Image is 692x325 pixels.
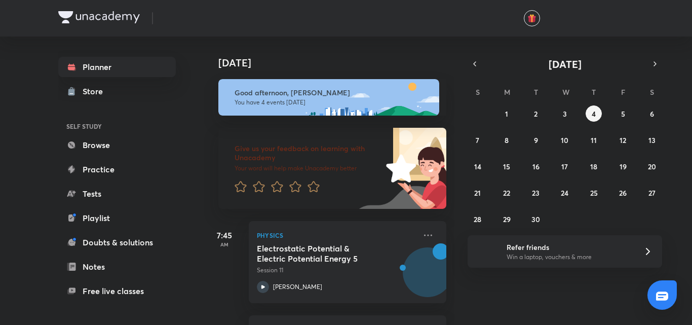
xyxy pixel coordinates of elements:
abbr: September 4, 2025 [592,109,596,119]
button: September 14, 2025 [470,158,486,174]
img: Avatar [403,253,452,302]
button: September 4, 2025 [586,105,602,122]
h6: SELF STUDY [58,118,176,135]
span: [DATE] [549,57,582,71]
button: September 16, 2025 [528,158,544,174]
button: September 23, 2025 [528,185,544,201]
button: [DATE] [482,57,648,71]
img: avatar [527,14,536,23]
abbr: September 10, 2025 [561,135,568,145]
img: Company Logo [58,11,140,23]
button: September 12, 2025 [615,132,631,148]
h6: Give us your feedback on learning with Unacademy [235,144,382,162]
button: September 21, 2025 [470,185,486,201]
abbr: September 28, 2025 [474,214,481,224]
button: September 2, 2025 [528,105,544,122]
abbr: September 15, 2025 [503,162,510,171]
abbr: September 12, 2025 [620,135,626,145]
button: avatar [524,10,540,26]
h5: 7:45 [204,229,245,241]
a: Free live classes [58,281,176,301]
button: September 3, 2025 [557,105,573,122]
button: September 6, 2025 [644,105,660,122]
button: September 10, 2025 [557,132,573,148]
abbr: September 5, 2025 [621,109,625,119]
a: Planner [58,57,176,77]
abbr: September 21, 2025 [474,188,481,198]
button: September 1, 2025 [498,105,515,122]
a: Notes [58,257,176,277]
h6: Good afternoon, [PERSON_NAME] [235,88,430,97]
button: September 9, 2025 [528,132,544,148]
button: September 29, 2025 [498,211,515,227]
abbr: September 11, 2025 [591,135,597,145]
button: September 26, 2025 [615,185,631,201]
abbr: Wednesday [562,87,569,97]
abbr: September 30, 2025 [531,214,540,224]
button: September 18, 2025 [586,158,602,174]
h5: Electrostatic Potential & Electric Potential Energy 5 [257,243,383,264]
button: September 22, 2025 [498,185,515,201]
button: September 15, 2025 [498,158,515,174]
button: September 19, 2025 [615,158,631,174]
button: September 11, 2025 [586,132,602,148]
button: September 25, 2025 [586,185,602,201]
button: September 5, 2025 [615,105,631,122]
button: September 8, 2025 [498,132,515,148]
abbr: September 19, 2025 [620,162,627,171]
button: September 17, 2025 [557,158,573,174]
h6: Refer friends [507,242,631,252]
abbr: Thursday [592,87,596,97]
abbr: September 25, 2025 [590,188,598,198]
abbr: September 22, 2025 [503,188,510,198]
button: September 28, 2025 [470,211,486,227]
button: September 20, 2025 [644,158,660,174]
button: September 7, 2025 [470,132,486,148]
a: Store [58,81,176,101]
abbr: September 23, 2025 [532,188,540,198]
button: September 27, 2025 [644,185,660,201]
img: feedback_image [352,128,446,209]
p: Win a laptop, vouchers & more [507,252,631,262]
abbr: September 24, 2025 [561,188,568,198]
abbr: Friday [621,87,625,97]
p: [PERSON_NAME] [273,282,322,292]
abbr: September 1, 2025 [505,109,508,119]
a: Browse [58,135,176,155]
img: referral [476,241,496,262]
abbr: Saturday [650,87,654,97]
button: September 13, 2025 [644,132,660,148]
abbr: September 27, 2025 [648,188,656,198]
abbr: September 8, 2025 [505,135,509,145]
abbr: September 26, 2025 [619,188,627,198]
abbr: September 7, 2025 [476,135,479,145]
abbr: September 9, 2025 [534,135,538,145]
button: September 30, 2025 [528,211,544,227]
abbr: Monday [504,87,510,97]
abbr: September 14, 2025 [474,162,481,171]
abbr: September 6, 2025 [650,109,654,119]
button: September 24, 2025 [557,185,573,201]
abbr: September 3, 2025 [563,109,567,119]
abbr: Tuesday [534,87,538,97]
a: Practice [58,159,176,179]
p: Physics [257,229,416,241]
a: Doubts & solutions [58,232,176,252]
abbr: Sunday [476,87,480,97]
abbr: September 17, 2025 [561,162,568,171]
abbr: September 2, 2025 [534,109,537,119]
abbr: September 16, 2025 [532,162,540,171]
p: AM [204,241,245,247]
abbr: September 13, 2025 [648,135,656,145]
h4: [DATE] [218,57,456,69]
a: Company Logo [58,11,140,26]
p: Session 11 [257,266,416,275]
abbr: September 29, 2025 [503,214,511,224]
p: Your word will help make Unacademy better [235,164,382,172]
img: afternoon [218,79,439,116]
div: Store [83,85,109,97]
abbr: September 18, 2025 [590,162,597,171]
abbr: September 20, 2025 [648,162,656,171]
a: Tests [58,184,176,204]
a: Playlist [58,208,176,228]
